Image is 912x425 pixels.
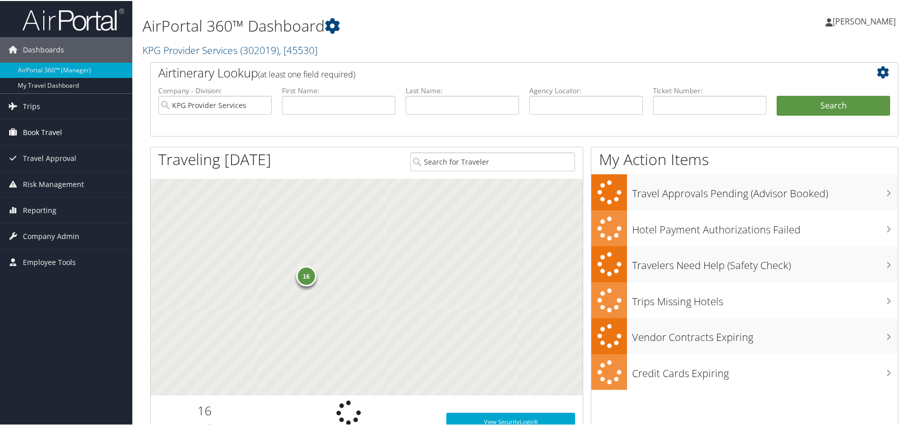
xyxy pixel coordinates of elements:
[591,317,898,353] a: Vendor Contracts Expiring
[158,148,271,169] h1: Traveling [DATE]
[240,42,279,56] span: ( 302019 )
[632,360,898,380] h3: Credit Cards Expiring
[142,14,651,36] h1: AirPortal 360™ Dashboard
[23,119,62,144] span: Book Travel
[777,95,890,115] button: Search
[279,42,318,56] span: , [ 45530 ]
[406,85,519,95] label: Last Name:
[632,180,898,200] h3: Travel Approvals Pending (Advisor Booked)
[825,5,906,36] a: [PERSON_NAME]
[632,288,898,308] h3: Trips Missing Hotels
[632,252,898,272] h3: Travelers Need Help (Safety Check)
[158,401,251,418] h2: 16
[282,85,395,95] label: First Name:
[632,324,898,343] h3: Vendor Contracts Expiring
[23,145,76,170] span: Travel Approval
[158,63,828,81] h2: Airtinerary Lookup
[296,265,316,285] div: 16
[410,151,575,170] input: Search for Traveler
[591,353,898,389] a: Credit Cards Expiring
[142,42,318,56] a: KPG Provider Services
[158,85,272,95] label: Company - Division:
[23,197,56,222] span: Reporting
[653,85,766,95] label: Ticket Number:
[22,7,124,31] img: airportal-logo.png
[23,223,79,248] span: Company Admin
[23,249,76,274] span: Employee Tools
[833,15,896,26] span: [PERSON_NAME]
[529,85,643,95] label: Agency Locator:
[23,36,64,62] span: Dashboards
[591,281,898,317] a: Trips Missing Hotels
[23,171,84,196] span: Risk Management
[591,245,898,281] a: Travelers Need Help (Safety Check)
[23,93,40,118] span: Trips
[591,148,898,169] h1: My Action Items
[632,217,898,236] h3: Hotel Payment Authorizations Failed
[591,209,898,246] a: Hotel Payment Authorizations Failed
[591,173,898,209] a: Travel Approvals Pending (Advisor Booked)
[258,68,355,79] span: (at least one field required)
